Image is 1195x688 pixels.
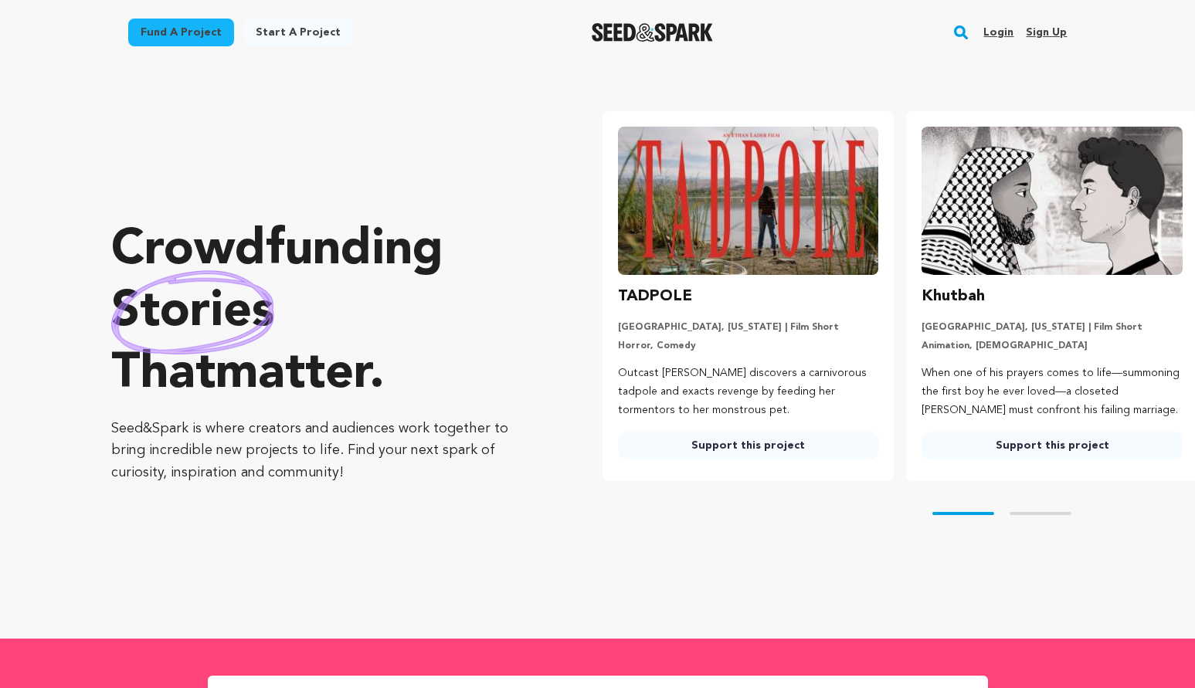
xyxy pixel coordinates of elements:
a: Fund a project [128,19,234,46]
p: Seed&Spark is where creators and audiences work together to bring incredible new projects to life... [111,418,541,484]
p: When one of his prayers comes to life—summoning the first boy he ever loved—a closeted [PERSON_NA... [922,364,1183,419]
h3: Khutbah [922,284,985,309]
p: Crowdfunding that . [111,220,541,405]
img: TADPOLE image [618,127,879,275]
a: Start a project [243,19,353,46]
p: Animation, [DEMOGRAPHIC_DATA] [922,340,1183,352]
p: [GEOGRAPHIC_DATA], [US_STATE] | Film Short [922,321,1183,334]
a: Support this project [922,432,1183,459]
p: Outcast [PERSON_NAME] discovers a carnivorous tadpole and exacts revenge by feeding her tormentor... [618,364,879,419]
a: Support this project [618,432,879,459]
img: Seed&Spark Logo Dark Mode [592,23,713,42]
p: [GEOGRAPHIC_DATA], [US_STATE] | Film Short [618,321,879,334]
a: Seed&Spark Homepage [592,23,713,42]
a: Login [983,20,1013,45]
p: Horror, Comedy [618,340,879,352]
a: Sign up [1026,20,1067,45]
span: matter [216,350,369,399]
img: hand sketched image [111,270,274,354]
img: Khutbah image [922,127,1183,275]
h3: TADPOLE [618,284,692,309]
